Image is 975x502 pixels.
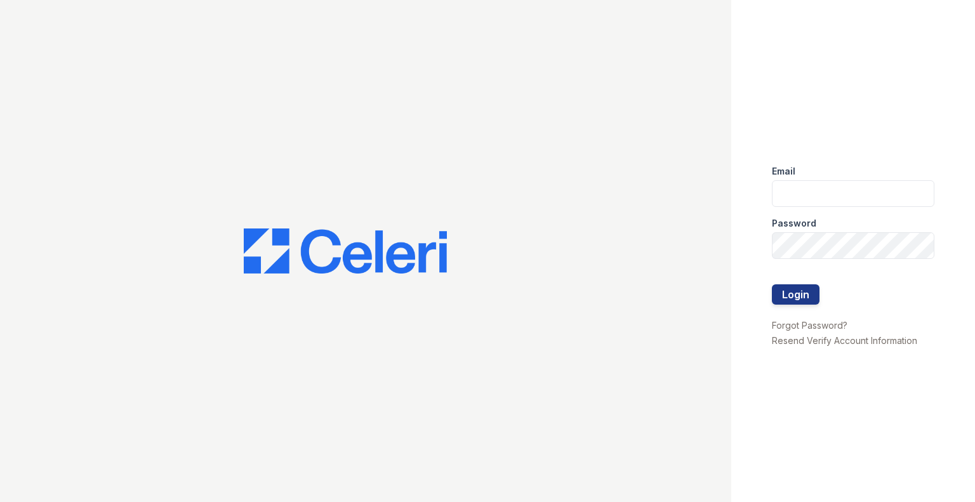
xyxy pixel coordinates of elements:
button: Login [772,284,819,305]
a: Resend Verify Account Information [772,335,917,346]
label: Email [772,165,795,178]
label: Password [772,217,816,230]
img: CE_Logo_Blue-a8612792a0a2168367f1c8372b55b34899dd931a85d93a1a3d3e32e68fde9ad4.png [244,228,447,274]
a: Forgot Password? [772,320,847,331]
